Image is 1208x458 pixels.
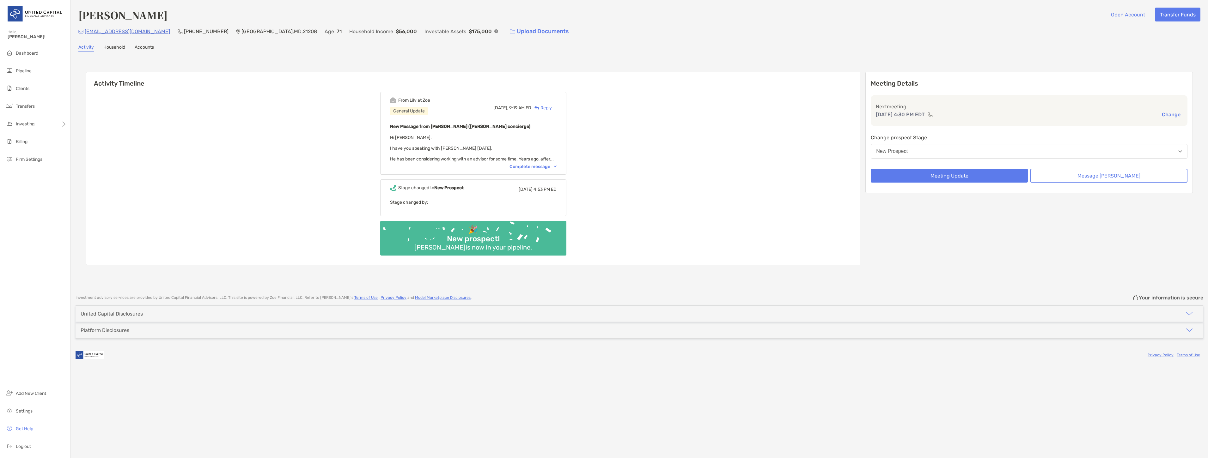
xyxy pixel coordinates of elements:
img: logout icon [6,442,13,450]
b: New Message from [PERSON_NAME] ([PERSON_NAME] concierge) [390,124,530,129]
img: transfers icon [6,102,13,110]
img: pipeline icon [6,67,13,74]
img: dashboard icon [6,49,13,57]
span: Get Help [16,426,33,431]
span: Transfers [16,104,35,109]
img: button icon [510,29,515,34]
h6: Activity Timeline [86,72,860,87]
button: Meeting Update [871,169,1028,183]
span: Dashboard [16,51,38,56]
p: $175,000 [469,27,492,35]
span: Add New Client [16,391,46,396]
h4: [PERSON_NAME] [78,8,168,22]
img: investing icon [6,120,13,127]
img: Phone Icon [178,29,183,34]
button: New Prospect [871,144,1187,159]
p: Meeting Details [871,80,1187,87]
span: Pipeline [16,68,32,74]
img: billing icon [6,137,13,145]
div: Reply [531,105,552,111]
p: [DATE] 4:30 PM EDT [876,111,925,118]
a: Model Marketplace Disclosures [415,295,471,300]
div: United Capital Disclosures [81,311,143,317]
img: Chevron icon [554,166,557,167]
img: Location Icon [236,29,240,34]
img: company logo [76,348,104,362]
p: [EMAIL_ADDRESS][DOMAIN_NAME] [85,27,170,35]
img: icon arrow [1186,326,1193,334]
span: [DATE], [493,105,508,111]
img: United Capital Logo [8,3,63,25]
p: Stage changed by: [390,198,557,206]
a: Privacy Policy [381,295,406,300]
a: Terms of Use [1177,353,1200,357]
button: Transfer Funds [1155,8,1200,21]
span: Firm Settings [16,157,42,162]
a: Terms of Use [354,295,378,300]
a: Activity [78,45,94,51]
img: communication type [927,112,933,117]
div: General Update [390,107,428,115]
a: Privacy Policy [1148,353,1174,357]
div: [PERSON_NAME] is now in your pipeline. [412,244,534,251]
span: Clients [16,86,29,91]
div: New Prospect [876,148,908,154]
span: Hi [PERSON_NAME], I have you speaking with [PERSON_NAME] [DATE]. He has been considering working ... [390,135,554,162]
span: 4:53 PM ED [534,187,557,192]
span: Billing [16,139,27,144]
p: Investment advisory services are provided by United Capital Financial Advisors, LLC . This site i... [76,295,472,300]
p: Investable Assets [424,27,466,35]
img: Info Icon [494,29,498,33]
p: Household Income [349,27,393,35]
img: Confetti [380,221,566,250]
a: Accounts [135,45,154,51]
button: Open Account [1106,8,1150,21]
img: clients icon [6,84,13,92]
span: Log out [16,444,31,449]
span: Investing [16,121,34,127]
p: Your information is secure [1139,295,1203,301]
p: Change prospect Stage [871,134,1187,142]
div: New prospect! [444,234,502,244]
div: 🎉 [466,225,480,234]
div: Complete message [509,164,557,169]
span: [DATE] [519,187,533,192]
span: [PERSON_NAME]! [8,34,67,39]
p: [GEOGRAPHIC_DATA] , MD , 21208 [241,27,317,35]
b: New Prospect [434,185,464,190]
button: Message [PERSON_NAME] [1030,169,1187,183]
span: Settings [16,408,33,414]
img: add_new_client icon [6,389,13,397]
p: Age [325,27,334,35]
div: Stage changed to [398,185,464,190]
p: Next meeting [876,103,1182,111]
img: Email Icon [78,30,83,33]
button: Change [1160,111,1182,118]
p: [PHONE_NUMBER] [184,27,229,35]
img: icon arrow [1186,310,1193,317]
a: Household [103,45,125,51]
div: From Lily at Zoe [398,98,430,103]
img: Event icon [390,97,396,103]
div: Platform Disclosures [81,327,129,333]
img: Reply icon [534,106,539,110]
img: settings icon [6,407,13,414]
p: 71 [337,27,342,35]
span: 9:19 AM ED [509,105,531,111]
p: $56,000 [396,27,417,35]
img: firm-settings icon [6,155,13,163]
img: get-help icon [6,425,13,432]
a: Upload Documents [506,25,573,38]
img: Open dropdown arrow [1178,150,1182,153]
img: Event icon [390,185,396,191]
